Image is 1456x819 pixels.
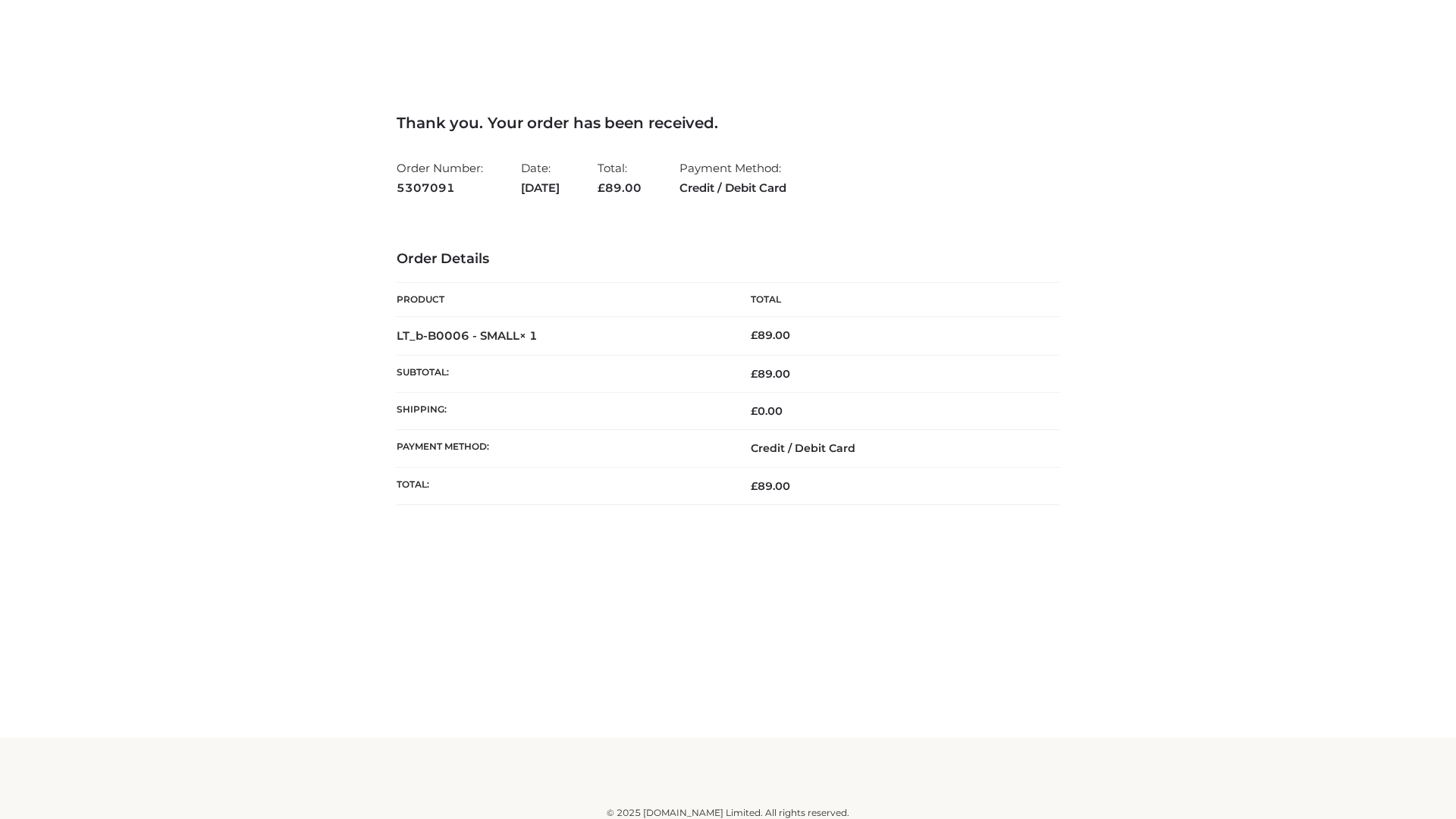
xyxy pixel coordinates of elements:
li: Total: [598,155,642,201]
strong: [DATE] [521,178,560,198]
span: 89.00 [598,180,642,195]
span: £ [598,180,605,195]
strong: Credit / Debit Card [679,178,786,198]
span: 89.00 [751,479,790,493]
span: £ [751,367,758,381]
bdi: 0.00 [751,404,783,418]
span: £ [751,479,758,493]
li: Date: [521,155,560,201]
span: £ [751,328,758,342]
th: Total: [397,467,728,504]
li: Payment Method: [679,155,786,201]
th: Product [397,283,728,317]
bdi: 89.00 [751,328,790,342]
h3: Thank you. Your order has been received. [397,114,1059,132]
h3: Order Details [397,251,1059,268]
span: 89.00 [751,367,790,381]
strong: LT_b-B0006 - SMALL [397,328,538,343]
span: £ [751,404,758,418]
th: Subtotal: [397,355,728,392]
th: Total [728,283,1059,317]
li: Order Number: [397,155,483,201]
td: Credit / Debit Card [728,430,1059,467]
strong: 5307091 [397,178,483,198]
th: Payment method: [397,430,728,467]
th: Shipping: [397,393,728,430]
strong: × 1 [519,328,538,343]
